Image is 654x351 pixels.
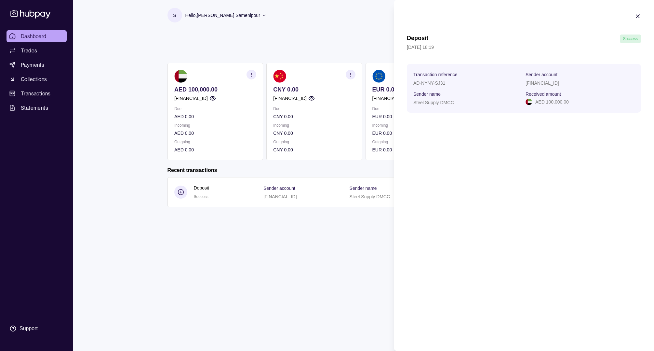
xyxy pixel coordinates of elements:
p: [DATE] 18:19 [407,44,641,51]
p: Received amount [526,91,561,97]
p: Sender name [413,91,441,97]
p: AD-NYNY-SJ31 [413,80,445,86]
p: AED 100,000.00 [535,98,569,105]
p: Transaction reference [413,72,458,77]
p: [FINANCIAL_ID] [526,80,559,86]
span: Success [623,36,638,41]
img: ae [526,99,532,105]
p: Steel Supply DMCC [413,100,454,105]
h1: Deposit [407,35,428,43]
p: Sender account [526,72,557,77]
